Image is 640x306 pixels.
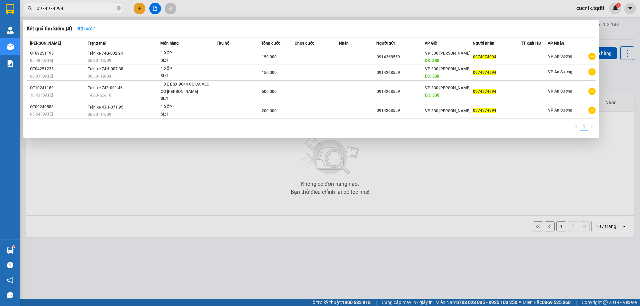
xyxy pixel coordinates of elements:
span: 150.000 [262,70,277,75]
span: Tổng cước [261,41,280,46]
div: SL: 1 [161,95,211,103]
span: plus-circle [588,68,596,76]
span: 0974974994 [473,108,496,113]
button: left [572,123,580,131]
span: 150.000 [262,55,277,59]
span: VP 330 [PERSON_NAME] [425,67,470,71]
span: VP An Sương [548,54,572,59]
div: QT09240588 [30,104,86,111]
li: 1 [580,123,588,131]
span: 05:54 [DATE] [30,112,53,117]
span: plus-circle [588,88,596,95]
span: left [574,125,578,129]
span: 10:43 [DATE] [30,93,53,98]
span: 0974974994 [473,70,496,75]
div: QT10241189 [30,85,86,92]
span: VP An Sương [548,70,572,74]
span: question-circle [7,262,13,268]
div: 0914268559 [377,88,424,95]
span: 14:00 - 26/10 [88,93,111,98]
img: solution-icon [7,60,14,67]
div: 1 XỐP [161,65,211,73]
span: search [28,6,32,11]
span: 06:30 - 19/04 [88,74,111,79]
span: message [7,292,13,298]
li: Previous Page [572,123,580,131]
img: warehouse-icon [7,27,14,34]
span: plus-circle [588,53,596,60]
span: VP Nhận [548,41,564,46]
span: Người gửi [376,41,395,46]
span: 06:01 [DATE] [30,74,53,79]
li: Next Page [588,123,596,131]
span: TT xuất HĐ [521,41,541,46]
span: Chưa cước [295,41,314,46]
span: VP 330 [PERSON_NAME] [425,109,470,113]
input: Tìm tên, số ĐT hoặc mã đơn [37,5,115,12]
span: 06:30 - 14/09 [88,112,111,117]
span: DĐ: 330 [425,58,440,63]
span: VP 330 [PERSON_NAME] [425,86,470,90]
div: 0914268559 [377,107,424,114]
div: 0914268559 [377,69,424,76]
div: SL: 1 [161,57,211,64]
div: QT04251235 [30,66,86,73]
div: 0914268559 [377,54,424,61]
div: 1 XỐP [161,50,211,57]
button: right [588,123,596,131]
span: plus-circle [588,107,596,114]
span: Trên xe 74F-001.46 [88,86,123,90]
img: warehouse-icon [7,43,14,50]
a: 1 [580,123,588,131]
span: Trên xe 74H-007.38 [88,67,123,71]
span: DĐ: 330 [425,74,440,79]
sup: 1 [13,246,15,248]
img: logo-vxr [6,4,14,14]
span: down [91,26,95,31]
span: close-circle [117,5,121,12]
div: 1 XE BSX 9644 CO CA VEC CO [PERSON_NAME] [161,81,211,95]
span: VP An Sương [548,89,572,94]
button: Bộ lọcdown [72,23,101,34]
span: VP An Sương [548,108,572,113]
div: SL: 1 [161,73,211,80]
h3: Kết quả tìm kiếm ( 4 ) [27,25,72,32]
span: Món hàng [160,41,179,46]
span: [PERSON_NAME] [30,41,61,46]
span: Trạng thái [88,41,106,46]
span: Nhãn [339,41,349,46]
span: notification [7,277,13,283]
span: DĐ: 330 [425,93,440,98]
span: 06:30 - 13/09 [88,58,111,63]
span: 05:48 [DATE] [30,58,53,63]
span: 0974974994 [473,55,496,59]
span: 0974974994 [473,89,496,94]
span: Trên xe 74G-002.24 [88,51,123,56]
img: warehouse-icon [7,247,14,254]
span: VP 330 [PERSON_NAME] [425,51,470,56]
span: right [590,125,594,129]
span: close-circle [117,6,121,10]
span: Trên xe 43H-071.95 [88,105,123,110]
div: 1 XỐP [161,104,211,111]
span: Người nhận [473,41,494,46]
span: 200.000 [262,109,277,113]
strong: Bộ lọc [77,26,95,31]
div: SL: 1 [161,111,211,118]
span: 600.000 [262,89,277,94]
div: QT09251195 [30,50,86,57]
span: Thu hộ [217,41,229,46]
span: VP Gửi [425,41,437,46]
